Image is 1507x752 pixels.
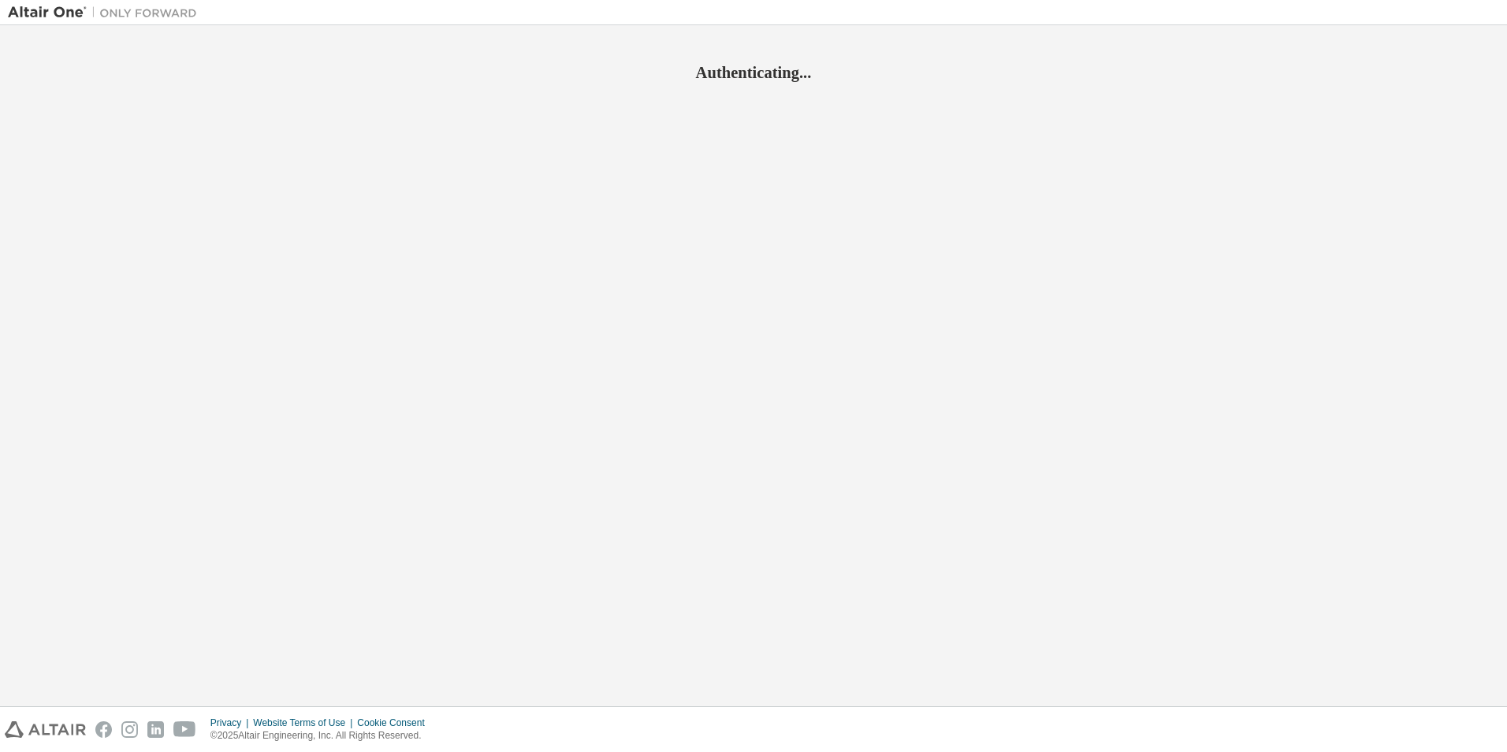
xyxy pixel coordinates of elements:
[121,721,138,738] img: instagram.svg
[210,729,434,743] p: © 2025 Altair Engineering, Inc. All Rights Reserved.
[8,62,1499,83] h2: Authenticating...
[357,717,433,729] div: Cookie Consent
[210,717,253,729] div: Privacy
[147,721,164,738] img: linkedin.svg
[253,717,357,729] div: Website Terms of Use
[95,721,112,738] img: facebook.svg
[8,5,205,20] img: Altair One
[173,721,196,738] img: youtube.svg
[5,721,86,738] img: altair_logo.svg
